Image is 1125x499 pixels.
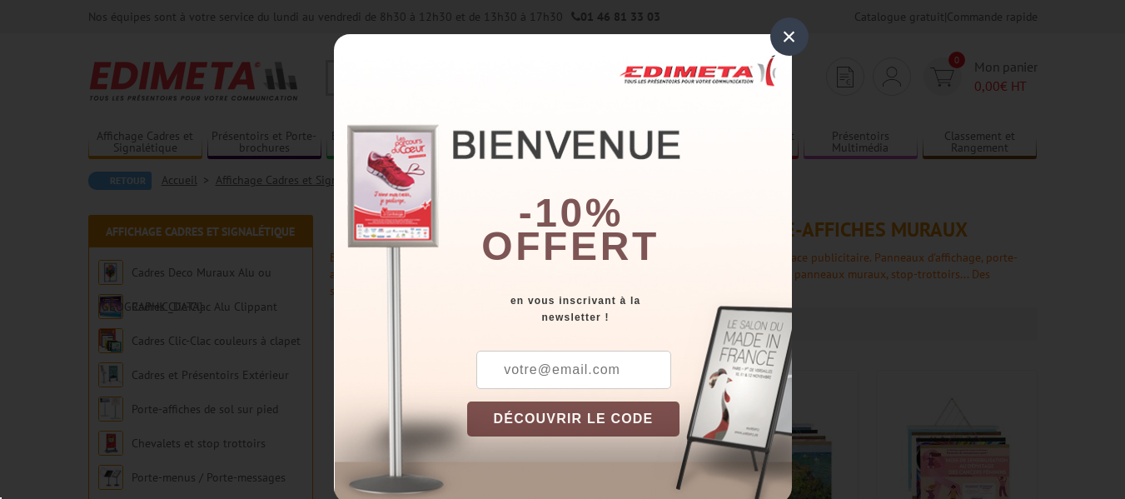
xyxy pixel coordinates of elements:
div: en vous inscrivant à la newsletter ! [467,292,792,326]
font: offert [481,224,660,268]
div: × [770,17,809,56]
b: -10% [519,191,624,235]
button: DÉCOUVRIR LE CODE [467,402,680,437]
input: votre@email.com [476,351,671,389]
